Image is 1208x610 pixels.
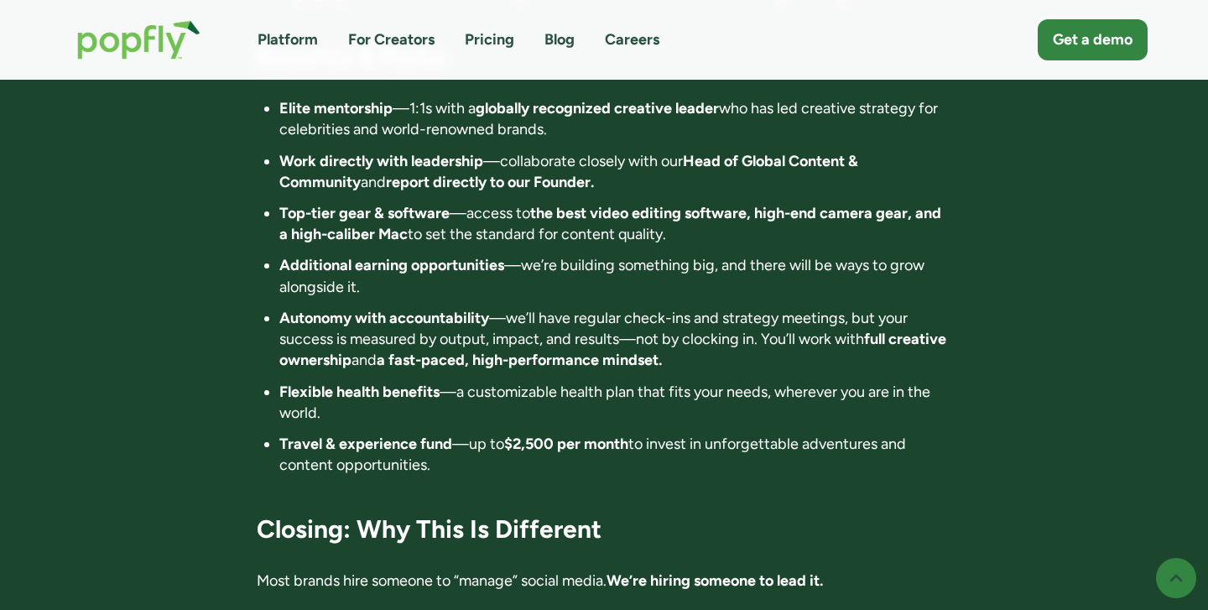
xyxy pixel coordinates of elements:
strong: Travel & experience fund [279,435,452,453]
a: Pricing [465,29,514,50]
li: —we’ll have regular check-ins and strategy meetings, but your success is measured by output, impa... [279,308,952,372]
a: home [60,3,217,76]
strong: report directly to our Founder. [386,173,594,191]
strong: Head of Global Content & Community [279,152,858,191]
li: —access to to set the standard for content quality. [279,203,952,245]
strong: the best video editing software, high-end camera gear, and a high-caliber Mac [279,204,941,243]
strong: globally recognized creative leader [476,99,719,117]
strong: Additional earning opportunities [279,256,504,274]
p: Most brands hire someone to “manage” social media. [257,571,952,592]
a: Platform [258,29,318,50]
a: Blog [544,29,575,50]
a: Careers [605,29,659,50]
li: —a customizable health plan that fits your needs, wherever you are in the world. [279,382,952,424]
strong: We’re hiring someone to lead it. [607,571,823,590]
div: Get a demo [1053,29,1132,50]
strong: Autonomy with accountability [279,309,489,327]
strong: Closing: Why This Is Different [257,514,601,545]
li: —collaborate closely with our and [279,151,952,193]
strong: Elite mentorship [279,99,393,117]
strong: a fast-paced, high-performance mindset. [377,351,662,369]
li: —1:1s with a who has led creative strategy for celebrities and world-renowned brands. [279,98,952,140]
strong: Work directly with leadership [279,152,483,170]
strong: Top-tier gear & software [279,204,450,222]
strong: $2,500 per month [504,435,628,453]
li: —up to to invest in unforgettable adventures and content opportunities. [279,434,952,476]
li: —we’re building something big, and there will be ways to grow alongside it. [279,255,952,297]
strong: Flexible health benefits [279,383,440,401]
a: Get a demo [1038,19,1148,60]
a: For Creators [348,29,435,50]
